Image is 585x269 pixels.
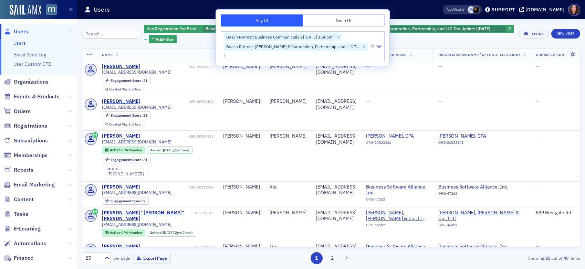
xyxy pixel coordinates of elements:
div: USR-80919 [195,211,213,215]
div: [PERSON_NAME] [270,210,306,216]
div: [PERSON_NAME] [223,64,260,70]
div: [EMAIL_ADDRESS][DOMAIN_NAME] [316,244,356,256]
div: 21 [111,158,147,162]
span: Registrations [14,122,47,130]
a: Memberships [4,152,48,159]
span: Joined : [150,148,163,152]
span: Beach Retreat: Business Communication [[DATE] 1:50pm], Beach Retreat: [PERSON_NAME] S Corporation... [206,26,494,36]
a: [PERSON_NAME] [102,133,140,139]
div: [PERSON_NAME] [223,133,260,139]
span: Created Via : [109,122,128,127]
span: CPA Member [121,230,143,235]
a: [PERSON_NAME] "[PERSON_NAME]" [PERSON_NAME] [102,210,194,222]
div: ORG-46487 [438,223,526,230]
div: [PERSON_NAME] [270,64,306,70]
a: Business Software Alliance, Inc. [438,184,509,190]
div: Support [491,7,515,13]
div: [PERSON_NAME] [223,210,260,216]
a: Active CPA Member [105,230,142,235]
a: New User [551,29,580,39]
a: [PERSON_NAME], CPA [366,133,429,139]
span: Viewing [447,7,464,12]
a: Business Software Alliance, Inc. [366,244,429,256]
span: Engagement Score : [111,78,143,83]
strong: 25 [544,255,551,261]
span: Lauren McDonough [472,6,480,13]
div: USR-20540665 [141,134,213,139]
div: ORG-47262 [438,191,509,198]
a: Automations [4,240,46,247]
h1: Users [94,6,110,14]
span: Has Registration For Product [146,26,202,31]
span: Allison J. Shumate, CPA [366,133,429,139]
div: End User [109,123,142,127]
span: [EMAIL_ADDRESS][DOMAIN_NAME] [102,105,171,110]
span: [EMAIL_ADDRESS][DOMAIN_NAME] [102,69,171,75]
span: Lombardo, Ayers & Co., LLC (Annapolis) [366,210,429,222]
span: Organizations [14,78,49,86]
a: Business Software Alliance, Inc. [438,244,509,250]
span: Justin Chase [468,6,475,13]
span: — [536,133,540,139]
img: SailAMX [46,4,57,15]
div: Joined: 2024-08-02 00:00:00 [147,146,193,154]
div: [PERSON_NAME] [270,133,306,139]
span: Orders [14,108,31,115]
a: [PERSON_NAME], [PERSON_NAME] & Co., LLC ([GEOGRAPHIC_DATA]) [366,210,429,222]
span: CPA Member [121,148,143,152]
a: Business Software Alliance, Inc. [366,184,429,196]
div: USR-81780 [141,245,213,249]
span: Profile [568,4,580,16]
span: Engagement Score : [111,113,143,118]
div: [DOMAIN_NAME] [525,7,564,13]
div: Created Via: End User [102,86,145,93]
span: — [438,63,442,69]
div: [PERSON_NAME] [223,244,260,250]
div: Created Via: End User [102,121,145,128]
a: Active CPA Member [105,148,142,152]
span: Subscriptions [14,137,48,144]
div: [EMAIL_ADDRESS][DOMAIN_NAME] [316,98,356,110]
div: USR-20938192 [141,99,213,104]
span: Created Via : [109,87,128,92]
div: (2yrs 7mos) [163,230,193,235]
div: Active: Active: CPA Member [102,146,146,154]
a: [PHONE_NUMBER] [107,171,144,176]
a: [PERSON_NAME] [102,184,140,190]
a: Organizations [4,78,49,86]
div: [PERSON_NAME] [270,98,306,105]
span: Allison J. Shumate, CPA [438,133,501,139]
div: Remove Beach Retreat: Business Communication [6/25/2025 1:50pm] [335,33,342,41]
span: — [438,98,442,104]
div: USR-20954086 [141,65,213,69]
div: Engagement Score: 21 [102,77,151,84]
img: SailAMX [10,5,41,16]
span: Name [102,52,113,57]
a: [PERSON_NAME], [PERSON_NAME] & Co., LLC [438,210,526,222]
span: [EMAIL_ADDRESS][DOMAIN_NAME] [102,222,171,227]
a: Users [4,28,28,35]
input: Search… [82,29,142,39]
div: Beach Retreat: Business Communication [[DATE] 1:50pm] [224,33,335,41]
div: End User [109,88,142,92]
span: — [366,63,370,69]
div: Showing out of items [419,255,580,261]
div: [EMAIL_ADDRESS][DOMAIN_NAME] [316,210,356,222]
button: 2 [326,252,338,264]
a: Registrations [4,122,47,130]
div: mobile [107,167,144,171]
a: E-Learning [4,225,41,233]
button: Export Page [133,253,171,263]
a: View Homepage [41,4,57,16]
a: [PERSON_NAME] [102,64,140,70]
div: ORG-20823341 [366,140,429,147]
div: Also [447,7,453,12]
div: Export [530,32,544,36]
